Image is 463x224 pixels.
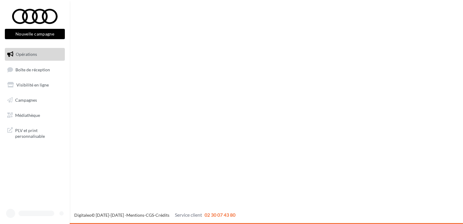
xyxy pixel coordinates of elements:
[16,82,49,87] span: Visibilité en ligne
[4,48,66,61] a: Opérations
[4,94,66,107] a: Campagnes
[4,79,66,91] a: Visibilité en ligne
[15,67,50,72] span: Boîte de réception
[74,212,235,218] span: © [DATE]-[DATE] - - -
[126,212,144,218] a: Mentions
[146,212,154,218] a: CGS
[4,109,66,122] a: Médiathèque
[205,212,235,218] span: 02 30 07 43 80
[4,63,66,76] a: Boîte de réception
[15,97,37,103] span: Campagnes
[155,212,169,218] a: Crédits
[15,126,62,139] span: PLV et print personnalisable
[4,124,66,142] a: PLV et print personnalisable
[16,52,37,57] span: Opérations
[5,29,65,39] button: Nouvelle campagne
[74,212,92,218] a: Digitaleo
[15,112,40,117] span: Médiathèque
[175,212,202,218] span: Service client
